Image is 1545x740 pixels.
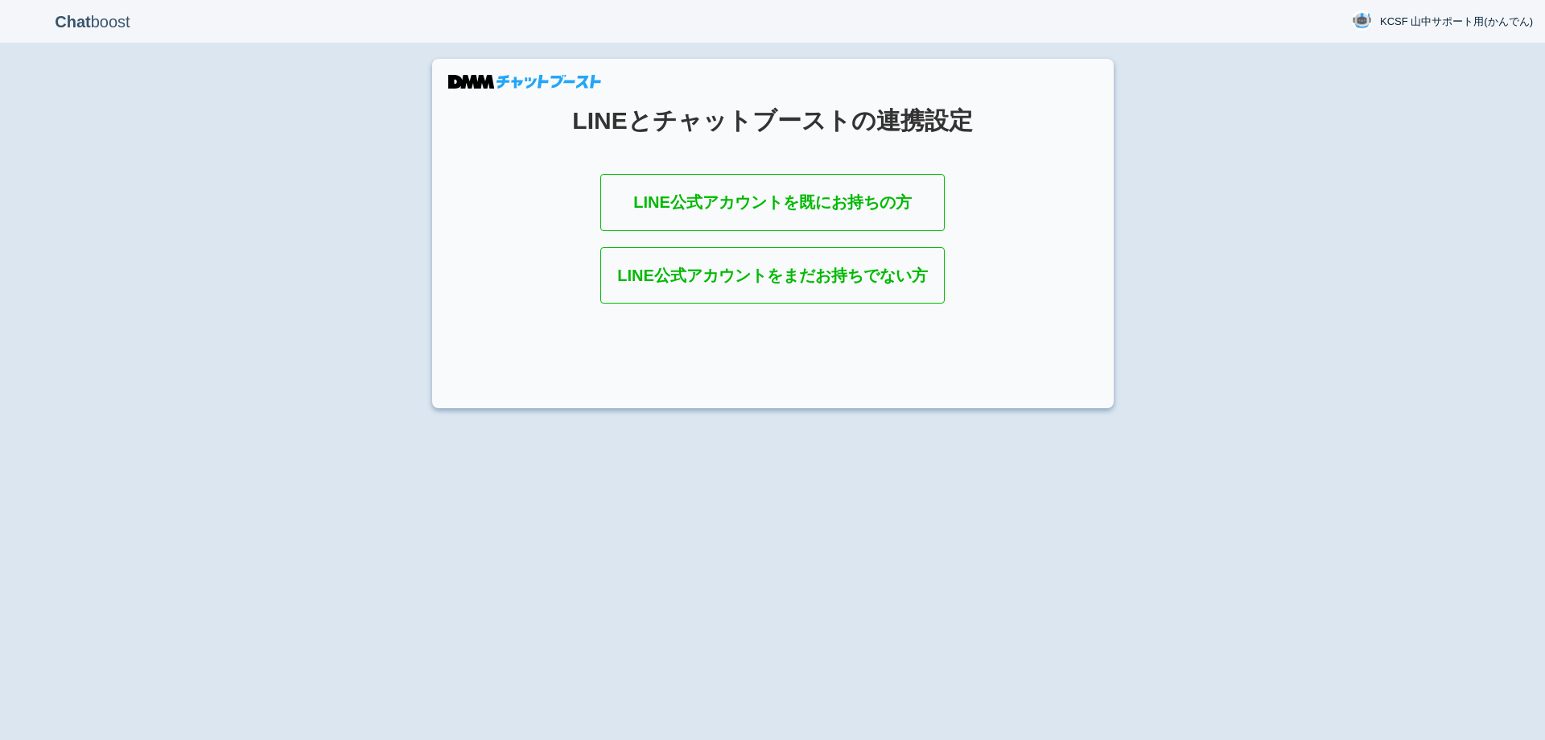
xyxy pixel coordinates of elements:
span: KCSF 山中サポート用(かんでん) [1380,14,1533,30]
p: boost [12,2,173,42]
a: LINE公式アカウントを既にお持ちの方 [600,174,945,231]
a: LINE公式アカウントをまだお持ちでない方 [600,247,945,304]
h1: LINEとチャットブーストの連携設定 [472,107,1073,134]
b: Chat [55,13,90,31]
img: User Image [1352,10,1372,31]
img: DMMチャットブースト [448,75,601,89]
